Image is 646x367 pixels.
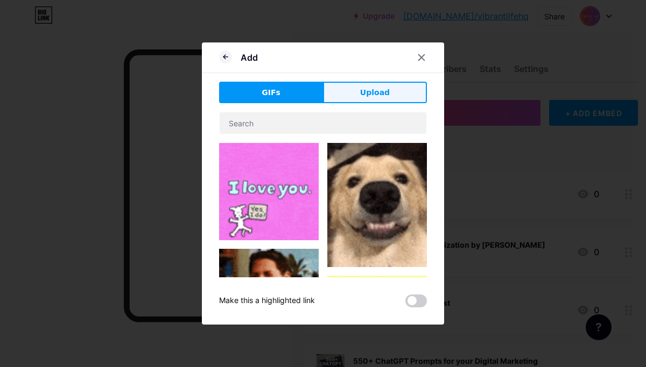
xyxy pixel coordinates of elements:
[220,112,426,134] input: Search
[323,82,427,103] button: Upload
[360,87,390,98] span: Upload
[219,143,319,240] img: Gihpy
[219,294,315,307] div: Make this a highlighted link
[327,143,427,267] img: Gihpy
[219,82,323,103] button: GIFs
[262,87,280,98] span: GIFs
[241,51,258,64] div: Add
